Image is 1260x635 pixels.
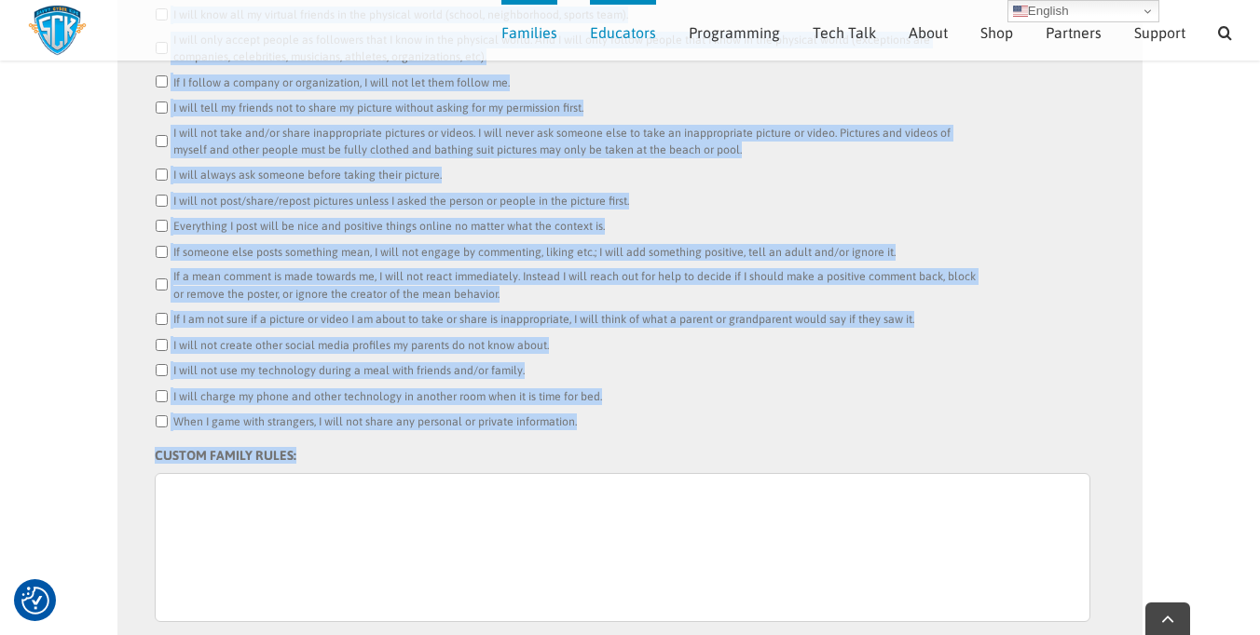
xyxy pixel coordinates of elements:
label: I will always ask someone before taking their picture. [173,167,442,183]
label: When I game with strangers, I will not share any personal or private information. [173,413,577,430]
button: Consent Preferences [21,587,49,615]
span: Support [1134,25,1185,40]
label: If I am not sure if a picture or video I am about to take or share is inappropriate, I will think... [173,311,914,328]
img: en [1013,4,1028,19]
span: Families [501,25,557,40]
span: About [909,25,948,40]
img: Revisit consent button [21,587,49,615]
label: I will not create other social media profiles my parents do not know about. [173,337,549,354]
label: If a mean comment is made towards me, I will not react immediately. Instead I will reach out for ... [173,268,981,303]
label: CUSTOM FAMILY RULES: [155,447,296,464]
span: Tech Talk [813,25,876,40]
label: I will not post/share/repost pictures unless I asked the person or people in the picture first. [173,193,629,209]
span: Partners [1046,25,1102,40]
span: Programming [689,25,780,40]
label: I will charge my phone and other technology in another room when it is time for bed. [173,388,602,405]
label: Everything I post will be nice and positive things online no matter what the context is. [173,218,605,235]
img: Savvy Cyber Kids Logo [28,5,87,56]
label: I will tell my friends not to share my picture without asking for my permission first. [173,100,583,116]
span: Educators [590,25,656,40]
span: Shop [980,25,1013,40]
label: If I follow a company or organization, I will not let them follow me. [173,74,510,91]
label: If someone else posts something mean, I will not engage by commenting, liking etc.; I will add so... [173,244,896,261]
label: I will not use my technology during a meal with friends and/or family. [173,362,525,379]
label: I will not take and/or share inappropriate pictures or videos. I will never ask someone else to t... [173,125,981,159]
